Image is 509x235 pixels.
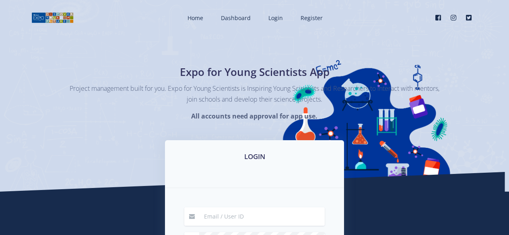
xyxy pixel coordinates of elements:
[188,14,203,22] span: Home
[108,64,402,80] h1: Expo for Young Scientists App
[31,12,74,24] img: logo01.png
[301,14,323,22] span: Register
[179,7,210,29] a: Home
[221,14,251,22] span: Dashboard
[293,7,329,29] a: Register
[70,83,440,105] p: Project management built for you. Expo for Young Scientists is Inspiring Young Scientists and Res...
[213,7,257,29] a: Dashboard
[268,14,283,22] span: Login
[260,7,289,29] a: Login
[175,151,334,162] h3: LOGIN
[199,207,325,226] input: Email / User ID
[191,112,317,121] strong: All accounts need approval for app use.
